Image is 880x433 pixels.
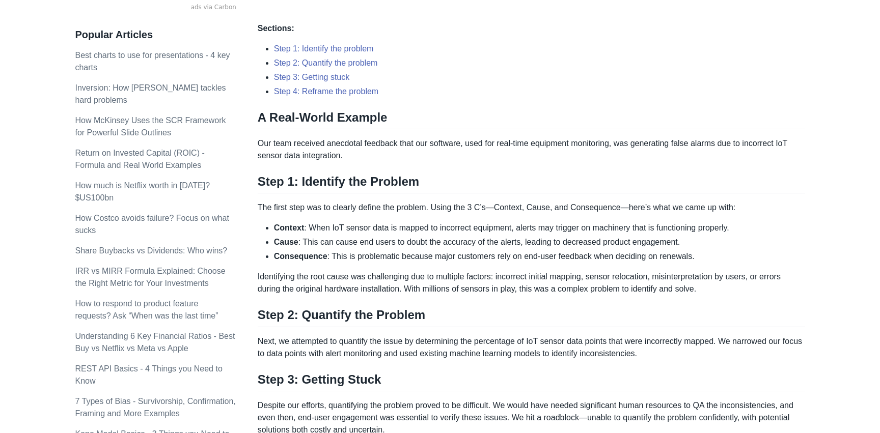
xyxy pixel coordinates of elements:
[75,397,235,418] a: 7 Types of Bias - Survivorship, Confirmation, Framing and More Examples
[75,28,236,41] h3: Popular Articles
[75,214,229,235] a: How Costco avoids failure? Focus on what sucks
[75,364,222,385] a: REST API Basics - 4 Things you Need to Know
[274,238,298,246] strong: Cause
[258,24,294,33] strong: Sections:
[274,250,805,263] li: : This is problematic because major customers rely on end-user feedback when deciding on renewals.
[258,174,805,193] h2: Step 1: Identify the Problem
[75,332,235,353] a: Understanding 6 Key Financial Ratios - Best Buy vs Netflix vs Meta vs Apple
[258,110,805,129] h2: A Real-World Example
[258,271,805,295] p: Identifying the root cause was challenging due to multiple factors: incorrect initial mapping, se...
[274,59,378,67] a: Step 2: Quantify the problem
[274,87,378,96] a: Step 4: Reframe the problem
[274,223,305,232] strong: Context
[75,116,226,137] a: How McKinsey Uses the SCR Framework for Powerful Slide Outlines
[258,137,805,162] p: Our team received anecdotal feedback that our software, used for real-time equipment monitoring, ...
[274,222,805,234] li: : When IoT sensor data is mapped to incorrect equipment, alerts may trigger on machinery that is ...
[258,372,805,391] h2: Step 3: Getting Stuck
[274,236,805,248] li: : This can cause end users to doubt the accuracy of the alerts, leading to decreased product enga...
[75,299,218,320] a: How to respond to product feature requests? Ask “When was the last time”
[258,201,805,214] p: The first step was to clearly define the problem. Using the 3 C’s—Context, Cause, and Consequence...
[75,51,230,72] a: Best charts to use for presentations - 4 key charts
[274,44,374,53] a: Step 1: Identify the problem
[75,246,227,255] a: Share Buybacks vs Dividends: Who wins?
[75,149,204,169] a: Return on Invested Capital (ROIC) - Formula and Real World Examples
[258,307,805,327] h2: Step 2: Quantify the Problem
[274,252,327,261] strong: Consequence
[258,335,805,360] p: Next, we attempted to quantify the issue by determining the percentage of IoT sensor data points ...
[75,267,225,287] a: IRR vs MIRR Formula Explained: Choose the Right Metric for Your Investments
[75,83,226,104] a: Inversion: How [PERSON_NAME] tackles hard problems
[274,73,350,81] a: Step 3: Getting stuck
[75,181,210,202] a: How much is Netflix worth in [DATE]? $US100bn
[75,3,236,12] a: ads via Carbon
